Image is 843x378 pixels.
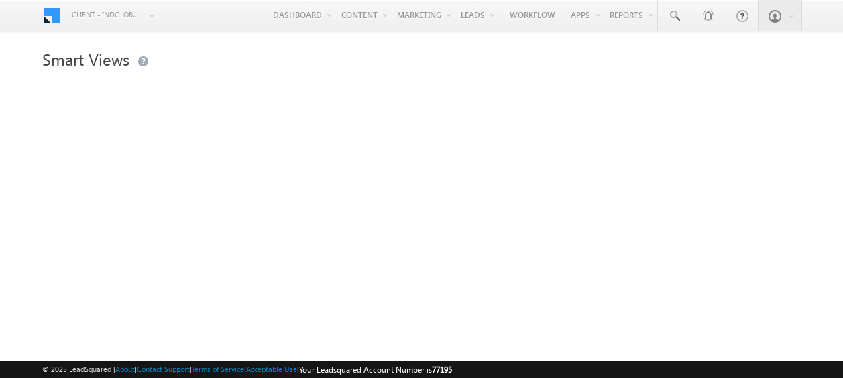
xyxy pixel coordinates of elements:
[42,363,452,376] span: © 2025 LeadSquared | | | | |
[115,365,135,373] a: About
[299,365,452,375] span: Your Leadsquared Account Number is
[432,365,452,375] span: 77195
[246,365,297,373] a: Acceptable Use
[192,365,244,373] a: Terms of Service
[42,48,129,70] span: Smart Views
[72,8,142,21] span: Client - indglobal2 (77195)
[137,365,190,373] a: Contact Support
